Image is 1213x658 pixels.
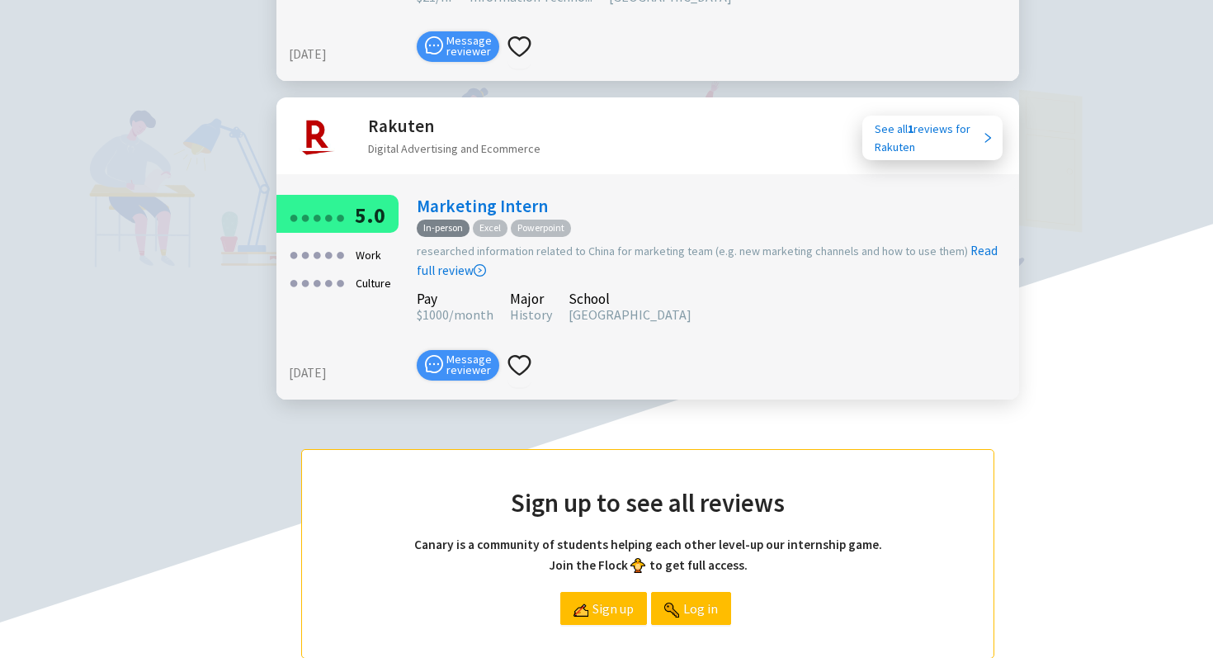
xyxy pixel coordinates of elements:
[446,36,492,57] span: Message reviewer
[630,558,645,573] img: bird_front.png
[323,204,333,230] div: ●
[355,201,385,229] span: 5.0
[664,603,679,618] img: login.png
[300,204,310,230] div: ●
[417,306,449,323] span: 1000
[417,241,1011,281] div: researched information related to China for marketing team (e.g. new marketing channels and how t...
[417,306,422,323] span: $
[335,535,960,575] h4: Canary is a community of students helping each other level-up our internship game. Join the Flock...
[300,269,310,295] div: ●
[569,293,691,305] div: School
[335,483,960,523] h2: Sign up to see all reviews
[323,269,333,295] div: ●
[300,241,310,267] div: ●
[368,140,540,158] div: Digital Advertising and Ecommerce
[446,354,492,376] span: Message reviewer
[569,306,691,323] span: [GEOGRAPHIC_DATA]
[291,112,341,162] img: Rakuten
[507,353,531,377] span: heart
[335,269,345,295] div: ●
[289,241,299,267] div: ●
[335,204,345,230] div: ●
[982,132,994,144] span: right
[323,241,333,267] div: ●
[312,204,322,230] div: ●
[592,593,634,624] span: Sign up
[875,120,982,156] div: See all reviews for Rakuten
[351,269,396,297] div: Culture
[473,220,507,237] span: Excel
[507,35,531,59] span: heart
[312,241,322,267] div: ●
[683,593,718,624] span: Log in
[510,293,552,305] div: Major
[573,603,588,618] img: register.png
[289,269,299,295] div: ●
[425,355,443,373] span: message
[510,306,552,323] span: History
[651,592,731,625] a: Log in
[474,264,486,277] span: right-circle
[560,592,647,625] a: Sign up
[908,121,913,136] b: 1
[449,306,493,323] span: /month
[312,269,322,295] div: ●
[417,293,493,305] div: Pay
[351,241,386,269] div: Work
[289,45,408,64] div: [DATE]
[417,160,998,278] a: Read full review
[425,36,443,54] span: message
[289,363,408,383] div: [DATE]
[335,241,345,267] div: ●
[511,220,571,237] span: Powerpoint
[368,112,540,140] h2: Rakuten
[289,204,299,230] div: ●
[862,116,1003,160] a: See all1reviews forRakuten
